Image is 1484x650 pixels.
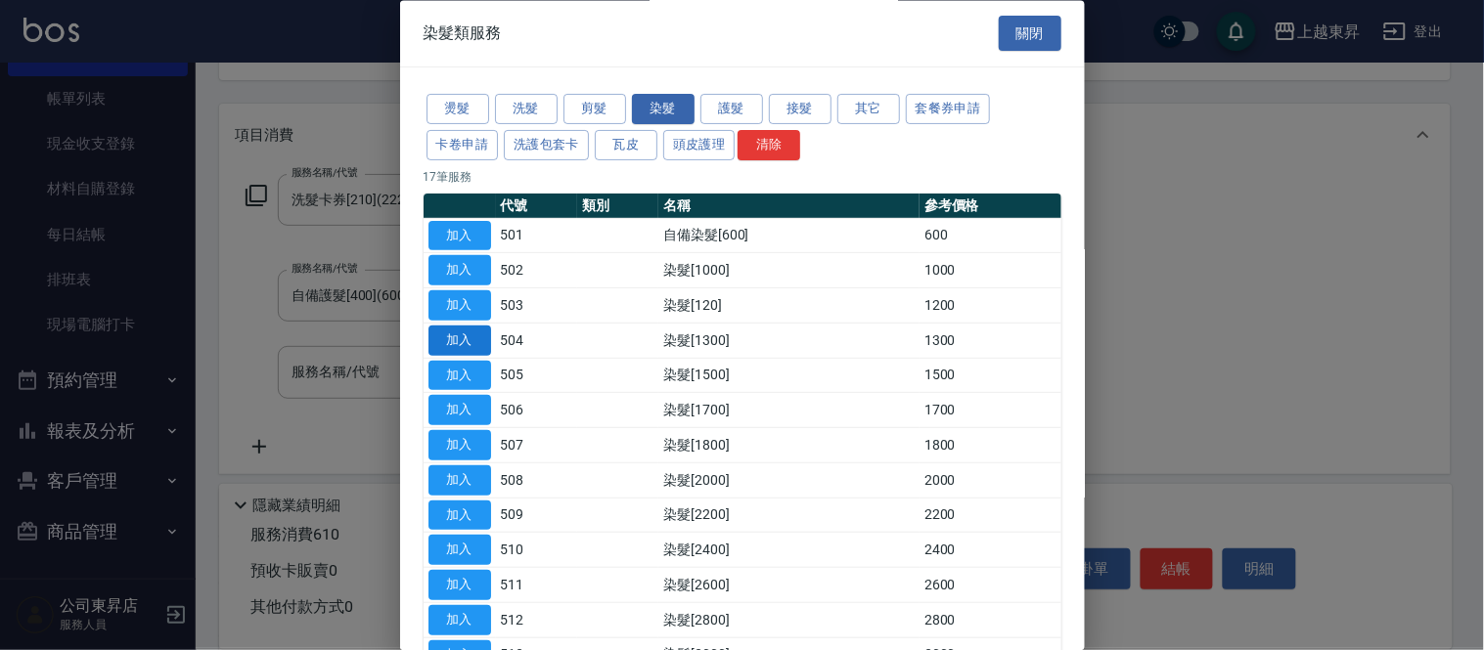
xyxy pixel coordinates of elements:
button: 加入 [428,221,491,251]
button: 護髮 [700,95,763,125]
button: 接髮 [769,95,832,125]
td: 2800 [920,603,1061,638]
td: 506 [496,393,577,428]
td: 2000 [920,463,1061,498]
button: 剪髮 [563,95,626,125]
td: 510 [496,533,577,568]
td: 502 [496,253,577,288]
td: 染髮[1500] [658,359,920,394]
button: 加入 [428,500,491,531]
td: 染髮[2800] [658,603,920,638]
td: 1500 [920,359,1061,394]
td: 染髮[120] [658,288,920,324]
button: 加入 [428,605,491,635]
td: 染髮[1000] [658,253,920,288]
button: 加入 [428,361,491,391]
td: 509 [496,498,577,534]
span: 染髮類服務 [424,23,502,43]
th: 代號 [496,194,577,219]
button: 加入 [428,325,491,356]
th: 類別 [577,194,658,219]
td: 512 [496,603,577,638]
td: 504 [496,324,577,359]
button: 燙髮 [427,95,489,125]
td: 1700 [920,393,1061,428]
td: 600 [920,219,1061,254]
td: 503 [496,288,577,324]
button: 加入 [428,396,491,426]
td: 507 [496,428,577,463]
td: 1200 [920,288,1061,324]
th: 參考價格 [920,194,1061,219]
button: 卡卷申請 [427,130,499,160]
button: 套餐券申請 [906,95,991,125]
button: 頭皮護理 [663,130,736,160]
td: 染髮[1700] [658,393,920,428]
button: 加入 [428,536,491,566]
button: 洗護包套卡 [504,130,589,160]
button: 關閉 [999,16,1061,52]
button: 清除 [738,130,800,160]
td: 501 [496,219,577,254]
td: 染髮[2200] [658,498,920,534]
p: 17 筆服務 [424,168,1061,186]
button: 其它 [837,95,900,125]
button: 洗髮 [495,95,558,125]
td: 染髮[2600] [658,568,920,603]
td: 染髮[1300] [658,324,920,359]
button: 加入 [428,291,491,322]
button: 加入 [428,431,491,461]
td: 511 [496,568,577,603]
button: 加入 [428,465,491,496]
td: 508 [496,463,577,498]
td: 1000 [920,253,1061,288]
button: 瓦皮 [595,130,657,160]
td: 505 [496,359,577,394]
td: 1300 [920,324,1061,359]
td: 染髮[1800] [658,428,920,463]
td: 2400 [920,533,1061,568]
td: 自備染髮[600] [658,219,920,254]
button: 加入 [428,256,491,286]
td: 2600 [920,568,1061,603]
td: 2200 [920,498,1061,534]
td: 染髮[2400] [658,533,920,568]
td: 1800 [920,428,1061,463]
th: 名稱 [658,194,920,219]
button: 加入 [428,571,491,601]
button: 染髮 [632,95,695,125]
td: 染髮[2000] [658,463,920,498]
